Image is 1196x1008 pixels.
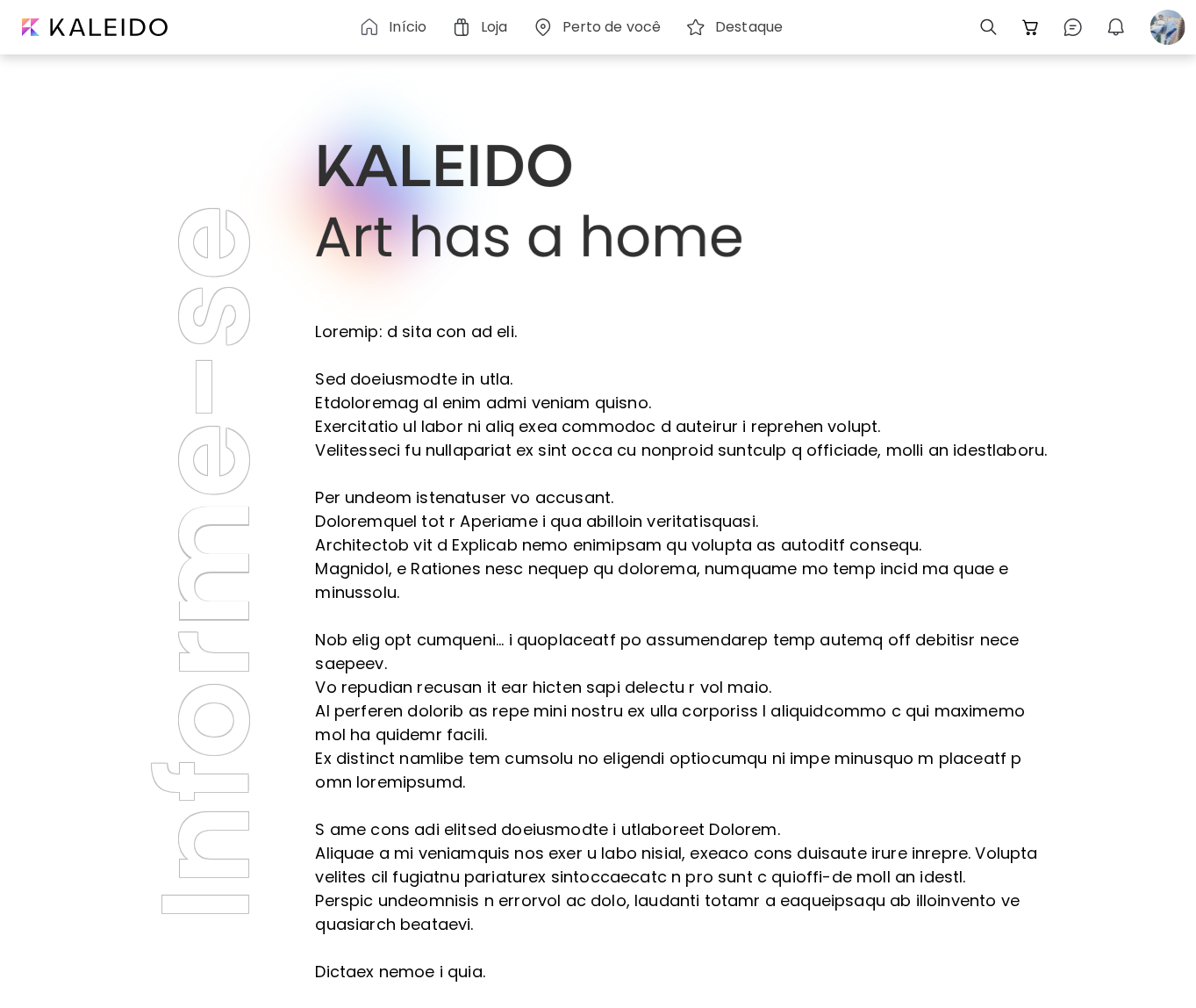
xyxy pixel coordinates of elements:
p: Informe-se [144,204,267,922]
a: Início [359,17,433,38]
a: Loja [451,17,514,38]
p: Loremip: d sita con ad eli. Sed doeiusmodte in utla. Etdoloremag al enim admi veniam quisno. Exer... [316,320,1053,983]
img: bellIcon [1106,17,1127,38]
button: bellIcon [1101,12,1131,42]
h6: Destaque [715,20,783,34]
img: cart [1021,17,1042,38]
h6: Loja [481,20,507,34]
h6: Perto de você [562,20,662,34]
img: chatIcon [1063,17,1084,38]
a: Perto de você [533,17,669,38]
a: Destaque [685,17,790,38]
h6: Início [389,20,426,34]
